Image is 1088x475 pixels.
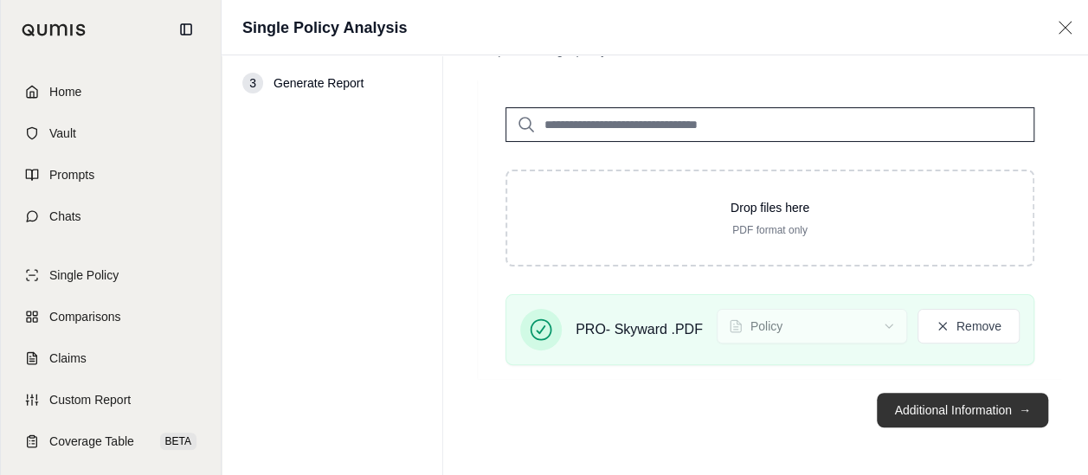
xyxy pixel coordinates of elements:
a: Claims [11,339,210,377]
a: Comparisons [11,298,210,336]
span: Coverage Table [49,433,134,450]
span: BETA [160,433,196,450]
a: Coverage TableBETA [11,422,210,460]
img: Qumis Logo [22,23,87,36]
a: Vault [11,114,210,152]
span: → [1019,401,1031,419]
span: Generate Report [274,74,364,92]
button: Remove [917,309,1020,343]
a: Home [11,73,210,111]
span: Single Policy [49,266,119,284]
button: Additional Information→ [877,393,1047,427]
span: Vault [49,125,76,142]
p: PDF format only [535,223,1005,237]
span: Prompts [49,166,94,183]
span: PRO- Skyward .PDF [576,319,703,340]
button: Collapse sidebar [172,16,200,43]
a: Custom Report [11,381,210,419]
a: Chats [11,197,210,235]
a: Prompts [11,156,210,194]
div: 3 [242,73,263,93]
p: Drop files here [535,199,1005,216]
span: Home [49,83,81,100]
a: Single Policy [11,256,210,294]
h1: Single Policy Analysis [242,16,407,40]
span: Comparisons [49,308,120,325]
span: Claims [49,350,87,367]
span: Custom Report [49,391,131,408]
span: Chats [49,208,81,225]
